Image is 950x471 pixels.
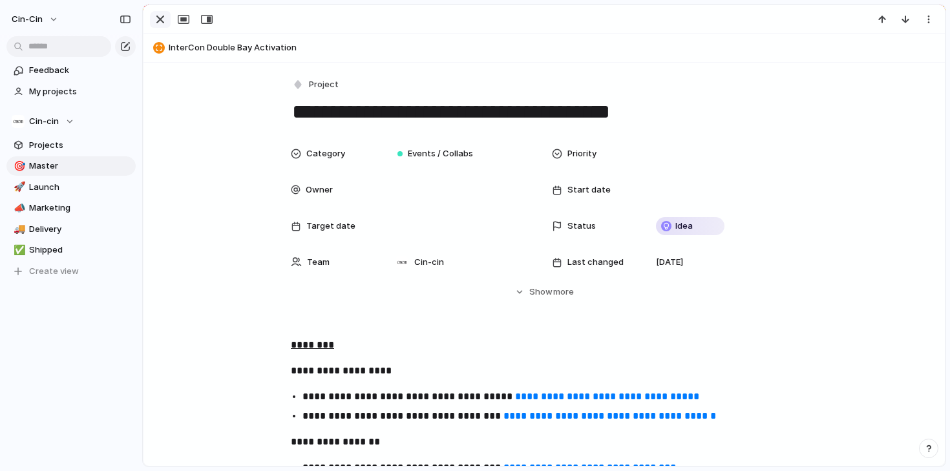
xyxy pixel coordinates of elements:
[306,183,333,196] span: Owner
[14,159,23,174] div: 🎯
[567,147,596,160] span: Priority
[306,147,345,160] span: Category
[14,201,23,216] div: 📣
[675,220,693,233] span: Idea
[29,139,131,152] span: Projects
[29,64,131,77] span: Feedback
[12,202,25,215] button: 📣
[6,156,136,176] a: 🎯Master
[29,223,131,236] span: Delivery
[29,244,131,256] span: Shipped
[6,198,136,218] a: 📣Marketing
[309,78,339,91] span: Project
[656,256,683,269] span: [DATE]
[29,160,131,173] span: Master
[12,13,43,26] span: cin-cin
[6,82,136,101] a: My projects
[553,286,574,298] span: more
[414,256,444,269] span: Cin-cin
[6,262,136,281] button: Create view
[6,61,136,80] a: Feedback
[29,265,79,278] span: Create view
[291,280,797,304] button: Showmore
[149,37,939,58] button: InterCon Double Bay Activation
[290,76,343,94] button: Project
[14,180,23,194] div: 🚀
[306,220,355,233] span: Target date
[12,223,25,236] button: 🚚
[12,244,25,256] button: ✅
[169,41,939,54] span: InterCon Double Bay Activation
[567,183,611,196] span: Start date
[567,256,624,269] span: Last changed
[6,9,65,30] button: cin-cin
[6,112,136,131] button: Cin-cin
[29,85,131,98] span: My projects
[29,115,59,128] span: Cin-cin
[529,286,553,298] span: Show
[6,178,136,197] a: 🚀Launch
[12,181,25,194] button: 🚀
[307,256,330,269] span: Team
[29,181,131,194] span: Launch
[408,147,473,160] span: Events / Collabs
[6,220,136,239] a: 🚚Delivery
[14,243,23,258] div: ✅
[6,136,136,155] a: Projects
[6,240,136,260] a: ✅Shipped
[29,202,131,215] span: Marketing
[14,222,23,236] div: 🚚
[567,220,596,233] span: Status
[12,160,25,173] button: 🎯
